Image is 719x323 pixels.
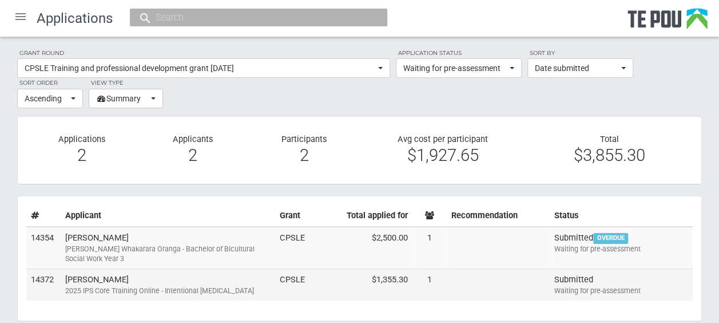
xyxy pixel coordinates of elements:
[550,205,693,227] th: Status
[89,89,163,108] button: Summary
[146,150,240,160] div: 2
[17,58,390,78] button: CPSLE Training and professional development grant [DATE]
[61,269,275,301] td: [PERSON_NAME]
[447,205,550,227] th: Recommendation
[535,150,684,160] div: $3,855.30
[257,150,351,160] div: 2
[25,93,68,104] span: Ascending
[61,227,275,269] td: [PERSON_NAME]
[554,286,688,296] div: Waiting for pre-assessment
[35,150,129,160] div: 2
[137,134,248,167] div: Applicants
[96,93,148,104] span: Summary
[89,78,163,88] label: View type
[554,244,688,254] div: Waiting for pre-assessment
[368,150,517,160] div: $1,927.65
[65,286,271,296] div: 2025 IPS Core Training Online - Intentional [MEDICAL_DATA]
[61,205,275,227] th: Applicant
[26,227,61,269] td: 14354
[309,269,412,301] td: $1,355.30
[17,78,83,88] label: Sort order
[275,269,309,301] td: CPSLE
[26,269,61,301] td: 14372
[359,134,526,167] div: Avg cost per participant
[527,48,633,58] label: Sort by
[535,62,618,74] span: Date submitted
[152,11,353,23] input: Search
[25,62,375,74] span: CPSLE Training and professional development grant [DATE]
[248,134,359,167] div: Participants
[17,48,390,58] label: Grant round
[65,244,271,265] div: [PERSON_NAME] Whakarara Oranga - Bachelor of Bicultural Social Work Year 3
[309,227,412,269] td: $2,500.00
[396,48,522,58] label: Application status
[526,134,693,161] div: Total
[412,227,447,269] td: 1
[275,205,309,227] th: Grant
[527,58,633,78] button: Date submitted
[26,134,137,167] div: Applications
[550,227,693,269] td: Submitted
[396,58,522,78] button: Waiting for pre-assessment
[550,269,693,301] td: Submitted
[309,205,412,227] th: Total applied for
[403,62,507,74] span: Waiting for pre-assessment
[275,227,309,269] td: CPSLE
[593,233,628,243] span: OVERDUE
[412,269,447,301] td: 1
[17,89,83,108] button: Ascending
